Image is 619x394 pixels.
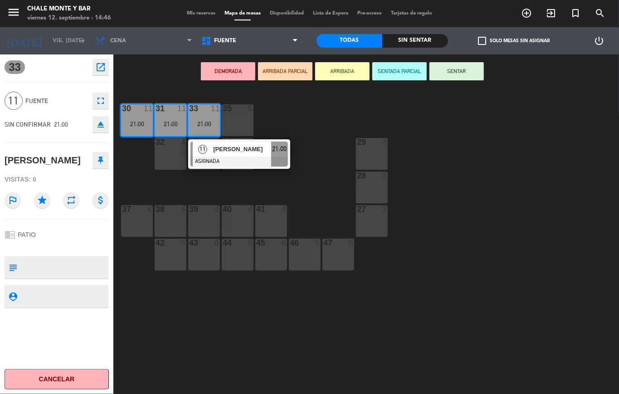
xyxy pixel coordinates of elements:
div: viernes 12. septiembre - 14:46 [27,14,111,23]
i: add_circle_outline [521,8,532,19]
div: 41 [256,205,257,213]
i: chrome_reader_mode [5,229,15,240]
i: power_settings_new [594,35,604,46]
div: 3 [382,172,388,180]
button: ARRIBADA [315,62,370,80]
button: menu [7,5,20,22]
div: 29 [357,138,357,146]
i: turned_in_not [570,8,581,19]
span: SIN CONFIRMAR [5,121,51,128]
div: 6 [248,138,253,146]
div: 37 [122,205,122,213]
span: 21:00 [273,143,287,154]
i: menu [7,5,20,19]
span: check_box_outline_blank [478,37,486,45]
button: eject [93,116,109,133]
i: repeat [63,192,79,208]
div: 6 [248,104,253,113]
div: 27 [357,205,357,213]
i: eject [95,119,106,130]
div: 30 [122,104,122,113]
span: 21:00 [54,121,68,128]
div: 4 [181,205,186,213]
span: 11 [198,145,207,154]
div: 33 [189,104,190,113]
div: Sin sentar [382,34,448,48]
div: 4 [248,205,253,213]
div: Visitas: 0 [5,172,109,187]
i: search [595,8,605,19]
div: 6 [248,239,253,247]
span: Tarjetas de regalo [386,11,437,16]
span: Pre-acceso [353,11,386,16]
div: 11 [211,104,220,113]
span: Mapa de mesas [220,11,265,16]
button: open_in_new [93,59,109,75]
div: 34 [189,138,190,146]
button: DEMORADA [201,62,255,80]
div: 6 [214,239,220,247]
i: subject [8,262,18,272]
span: [PERSON_NAME] [213,144,271,154]
i: open_in_new [95,62,106,73]
div: 3 [382,138,388,146]
i: fullscreen [95,95,106,106]
div: 39 [189,205,190,213]
div: 6 [282,239,287,247]
div: 4 [282,205,287,213]
i: exit_to_app [546,8,556,19]
div: Todas [317,34,382,48]
div: 43 [189,239,190,247]
span: 33 [5,60,25,74]
span: FUENTE [25,96,88,106]
i: outlined_flag [5,192,21,208]
label: Solo mesas sin asignar [478,37,550,45]
div: Chale Monte y Bar [27,5,111,14]
div: 6 [315,239,321,247]
div: 45 [256,239,257,247]
span: PATIO [18,231,36,238]
div: 21:00 [121,121,153,127]
div: 6 [349,239,354,247]
span: Cena [110,38,126,44]
div: 4 [214,205,220,213]
div: 4 [181,138,186,146]
span: 11 [5,92,23,110]
span: Lista de Espera [308,11,353,16]
span: FUENTE [214,38,236,44]
div: 4 [214,138,220,146]
div: 21:00 [155,121,186,127]
div: 4 [147,205,153,213]
div: 11 [144,104,153,113]
div: 3 [382,205,388,213]
button: ARRIBADA PARCIAL [258,62,312,80]
span: Mis reservas [182,11,220,16]
button: SENTAR [429,62,484,80]
i: attach_money [93,192,109,208]
button: SENTADA PARCIAL [372,62,427,80]
button: Cancelar [5,369,109,389]
div: 21:00 [188,121,220,127]
div: 11 [177,104,186,113]
div: 6 [181,239,186,247]
div: 28 [357,172,357,180]
i: person_pin [8,291,18,301]
button: fullscreen [93,93,109,109]
div: [PERSON_NAME] [5,153,81,168]
i: star [34,192,50,208]
i: arrow_drop_down [78,35,88,46]
span: Disponibilidad [265,11,308,16]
